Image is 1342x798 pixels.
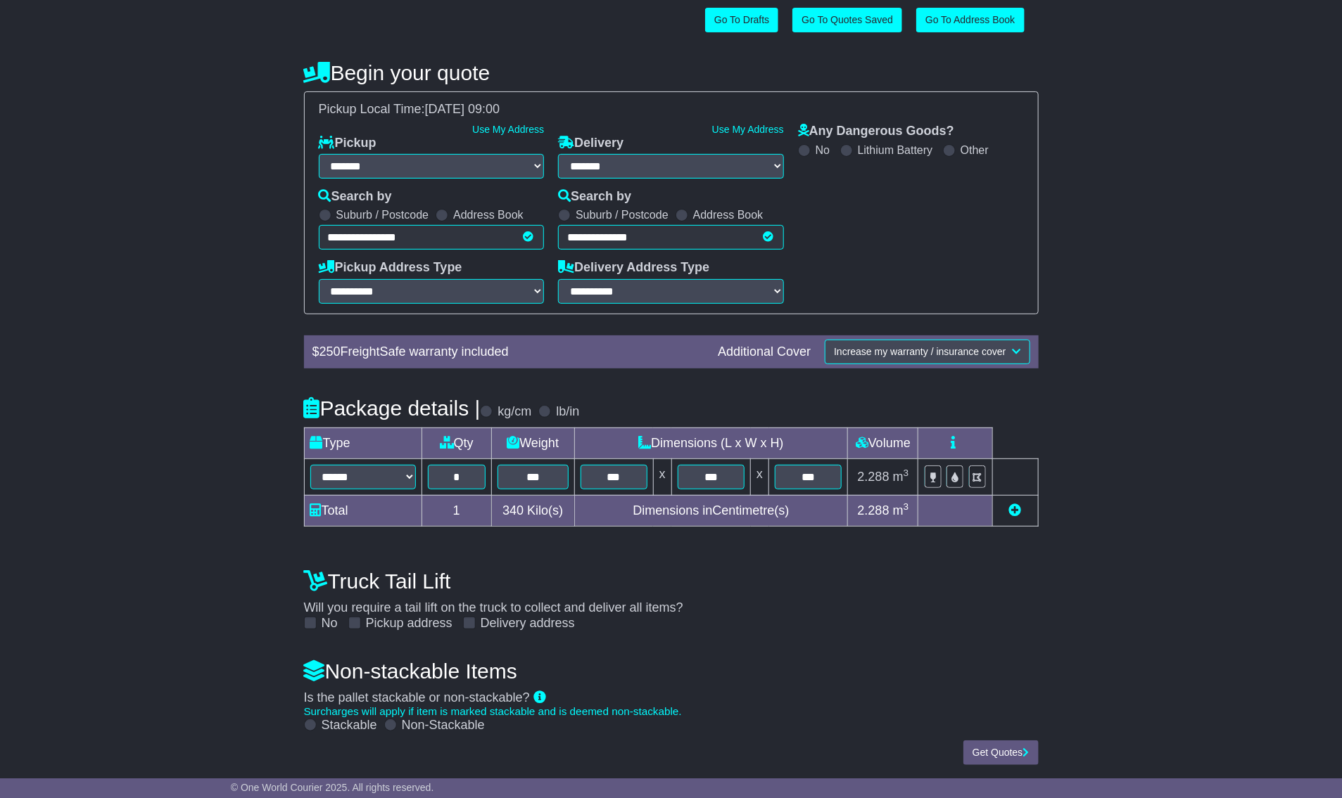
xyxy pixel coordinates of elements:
[319,260,462,276] label: Pickup Address Type
[304,495,422,526] td: Total
[304,427,422,458] td: Type
[574,427,848,458] td: Dimensions (L x W x H)
[751,458,769,495] td: x
[322,616,338,631] label: No
[693,208,764,221] label: Address Book
[904,501,909,512] sup: 3
[491,427,574,458] td: Weight
[425,102,500,116] span: [DATE] 09:00
[422,495,491,526] td: 1
[556,404,579,420] label: lb/in
[816,143,830,157] label: No
[705,8,778,32] a: Go To Drafts
[904,468,909,478] sup: 3
[963,740,1039,765] button: Get Quotes
[712,124,784,135] a: Use My Address
[792,8,902,32] a: Go To Quotes Saved
[558,260,709,276] label: Delivery Address Type
[848,427,918,458] td: Volume
[893,503,909,517] span: m
[453,208,524,221] label: Address Book
[319,345,341,359] span: 250
[834,346,1006,357] span: Increase my warranty / insurance cover
[916,8,1024,32] a: Go To Address Book
[319,136,376,151] label: Pickup
[825,340,1030,364] button: Increase my warranty / insurance cover
[893,470,909,484] span: m
[858,470,890,484] span: 2.288
[304,705,1039,718] div: Surcharges will apply if item is marked stackable and is deemed non-stackable.
[491,495,574,526] td: Kilo(s)
[576,208,669,221] label: Suburb / Postcode
[305,345,711,360] div: $ FreightSafe warranty included
[1009,503,1022,517] a: Add new item
[472,124,544,135] a: Use My Address
[711,345,818,360] div: Additional Cover
[304,690,530,704] span: Is the pallet stackable or non-stackable?
[422,427,491,458] td: Qty
[574,495,848,526] td: Dimensions in Centimetre(s)
[319,189,392,205] label: Search by
[481,616,575,631] label: Delivery address
[297,562,1046,631] div: Will you require a tail lift on the truck to collect and deliver all items?
[312,102,1031,117] div: Pickup Local Time:
[961,143,989,157] label: Other
[304,397,481,420] h4: Package details |
[558,136,623,151] label: Delivery
[558,189,631,205] label: Search by
[231,782,434,793] span: © One World Courier 2025. All rights reserved.
[366,616,452,631] label: Pickup address
[322,718,377,733] label: Stackable
[858,503,890,517] span: 2.288
[498,404,531,420] label: kg/cm
[304,569,1039,593] h4: Truck Tail Lift
[798,124,954,139] label: Any Dangerous Goods?
[304,659,1039,683] h4: Non-stackable Items
[402,718,485,733] label: Non-Stackable
[336,208,429,221] label: Suburb / Postcode
[858,143,933,157] label: Lithium Battery
[502,503,524,517] span: 340
[304,61,1039,84] h4: Begin your quote
[653,458,671,495] td: x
